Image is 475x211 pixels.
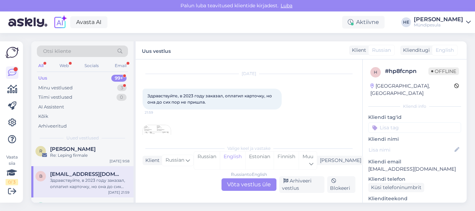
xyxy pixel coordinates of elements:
[436,47,454,54] span: English
[374,70,377,75] span: h
[166,156,184,164] span: Russian
[279,176,324,193] div: Arhiveeri vestlus
[70,16,107,28] a: Avasta AI
[116,94,127,101] div: 0
[414,22,463,28] div: Mündipesula
[368,136,461,143] p: Kliendi nimi
[6,179,18,185] div: 0 / 3
[83,61,100,70] div: Socials
[327,176,355,193] div: Blokeeri
[58,61,70,70] div: Web
[143,145,355,152] div: Valige keel ja vastake
[39,148,42,154] span: R
[414,17,463,22] div: [PERSON_NAME]
[50,146,96,152] span: Raul Grigorjev
[143,71,355,77] div: [DATE]
[401,17,411,27] div: HE
[143,157,160,164] div: Klient
[50,171,122,177] span: boriss1968@mail.ru
[110,159,129,164] div: [DATE] 9:58
[317,157,361,164] div: [PERSON_NAME]
[368,176,461,183] p: Kliendi telefon
[143,125,171,153] img: Attachment
[222,178,276,191] div: Võta vestlus üle
[147,93,273,105] span: Здравствуйте, в 2023 году заказал, оплатил карточку, но она до сих пор не пришла.
[372,47,391,54] span: Russian
[111,75,127,82] div: 99+
[303,153,313,160] span: Muu
[38,123,67,130] div: Arhiveeritud
[368,114,461,121] p: Kliendi tag'id
[38,94,72,101] div: Tiimi vestlused
[245,152,274,169] div: Estonian
[43,48,71,55] span: Otsi kliente
[142,46,171,55] label: Uus vestlus
[414,17,471,28] a: [PERSON_NAME]Mündipesula
[274,152,299,169] div: Finnish
[50,152,129,159] div: Re: Leping firmale
[368,165,461,173] p: [EMAIL_ADDRESS][DOMAIN_NAME]
[50,202,96,209] span: Marge Tubalkain
[349,47,366,54] div: Klient
[6,47,19,58] img: Askly Logo
[368,195,461,202] p: Klienditeekond
[385,67,428,75] div: # hp8fcnpn
[231,171,267,178] div: Russian to English
[145,110,171,115] span: 21:59
[368,158,461,165] p: Kliendi email
[370,82,454,97] div: [GEOGRAPHIC_DATA], [GEOGRAPHIC_DATA]
[342,16,385,29] div: Aktiivne
[194,152,220,169] div: Russian
[368,122,461,133] input: Lisa tag
[369,146,453,154] input: Lisa nimi
[6,154,18,185] div: Vaata siia
[50,177,129,190] div: Здравствуйте, в 2023 году заказал, оплатил карточку, но она до сих пор не пришла.
[38,75,47,82] div: Uus
[220,152,245,169] div: English
[113,61,128,70] div: Email
[428,67,459,75] span: Offline
[400,47,430,54] div: Klienditugi
[38,104,64,111] div: AI Assistent
[117,84,127,91] div: 3
[38,84,73,91] div: Minu vestlused
[39,173,42,179] span: b
[37,61,45,70] div: All
[368,103,461,109] div: Kliendi info
[368,183,424,192] div: Küsi telefoninumbrit
[38,113,48,120] div: Kõik
[66,135,99,141] span: Uued vestlused
[53,15,67,30] img: explore-ai
[279,2,295,9] span: Luba
[108,190,129,195] div: [DATE] 21:59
